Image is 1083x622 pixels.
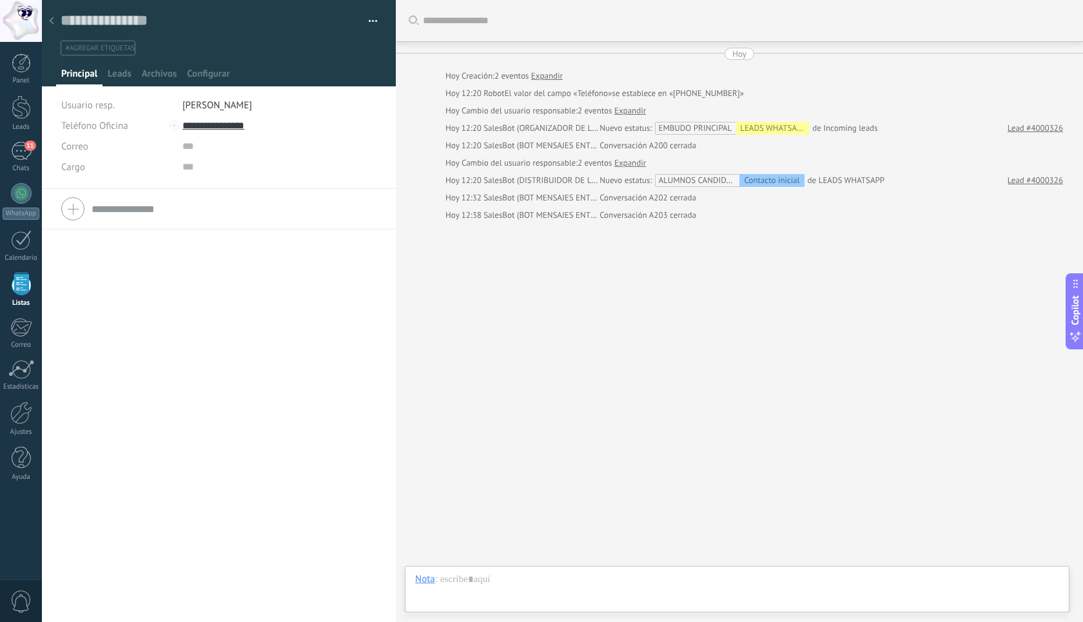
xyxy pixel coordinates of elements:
div: Hoy 12:38 [445,209,483,222]
div: Hoy 12:20 [445,122,483,135]
a: Expandir [614,157,646,170]
div: WhatsApp [3,208,39,220]
span: Principal [61,68,97,86]
div: Correo [3,341,40,349]
span: Correo [61,141,88,153]
button: Teléfono Oficina [61,115,128,136]
span: Nuevo estatus: [600,174,652,187]
div: de Incoming leads [600,122,877,135]
div: Conversación A200 cerrada [600,139,696,152]
span: Archivos [142,68,177,86]
span: SalesBot (BOT MENSAJES ENTRANTES) [483,192,621,203]
span: Nuevo estatus: [600,122,652,135]
a: Expandir [614,104,646,117]
a: Lead #4000326 [1008,122,1063,135]
span: El valor del campo «Teléfono» [505,87,612,100]
span: SalesBot (BOT MENSAJES ENTRANTES) [483,209,621,220]
div: Estadísticas [3,383,40,391]
span: Robot [483,88,504,99]
span: : [435,573,437,586]
div: Panel [3,77,40,85]
div: Listas [3,299,40,307]
a: Lead #4000326 [1008,174,1063,187]
span: SalesBot (ORGANIZADOR DE LEADS I) [483,122,618,133]
div: Hoy 12:32 [445,191,483,204]
span: 11 [24,141,35,151]
div: Hoy 12:20 [445,174,483,187]
span: SalesBot (DISTRIBUIDOR DE LEADS) [483,175,613,186]
span: SalesBot (BOT MENSAJES ENTRANTES) [483,140,621,151]
span: Usuario resp. [61,99,115,112]
span: Teléfono Oficina [61,120,128,132]
div: LEADS WHATSAPP [736,122,809,135]
span: Leads [108,68,132,86]
div: Calendario [3,254,40,262]
div: Cambio del usuario responsable: [445,104,646,117]
div: de LEADS WHATSAPP [600,174,884,187]
span: Configurar [187,68,229,86]
span: Copilot [1069,295,1082,325]
div: Creación: [445,70,563,83]
div: Conversación A203 cerrada [600,209,696,222]
div: Hoy 12:20 [445,139,483,152]
div: Leads [3,123,40,131]
div: Hoy 12:20 [445,87,483,100]
span: 2 eventos [494,70,529,83]
div: Cargo [61,157,173,177]
div: Hoy [445,157,462,170]
span: [PERSON_NAME] [182,99,252,112]
div: Usuario resp. [61,95,173,115]
div: Chats [3,164,40,173]
div: Cambio del usuario responsable: [445,157,646,170]
div: Ajustes [3,428,40,436]
span: #agregar etiquetas [66,44,135,53]
div: Conversación A202 cerrada [600,191,696,204]
div: Contacto inicial [739,174,804,187]
a: Expandir [531,70,563,83]
span: 2 eventos [578,104,612,117]
button: Correo [61,136,88,157]
span: se establece en «[PHONE_NUMBER]» [612,87,744,100]
span: Cargo [61,162,85,172]
div: Ayuda [3,473,40,481]
div: Hoy [732,48,746,60]
span: 2 eventos [578,157,612,170]
div: Hoy [445,70,462,83]
div: Hoy [445,104,462,117]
